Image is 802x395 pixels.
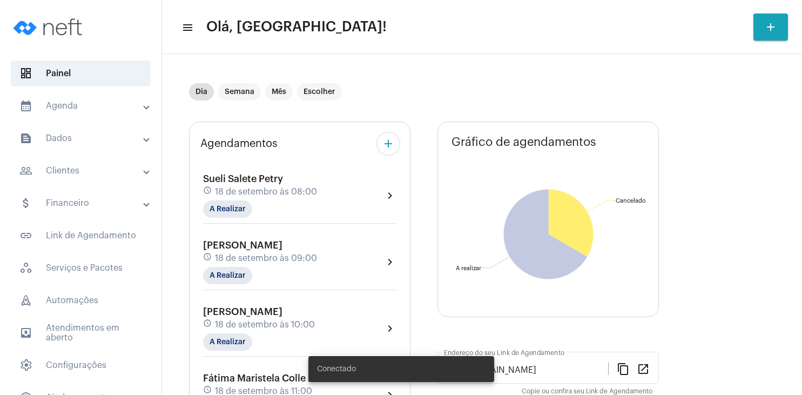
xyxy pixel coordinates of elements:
[19,197,144,210] mat-panel-title: Financeiro
[19,294,32,307] span: sidenav icon
[19,67,32,80] span: sidenav icon
[203,252,213,264] mat-icon: schedule
[456,265,481,271] text: A realizar
[11,255,151,281] span: Serviços e Pacotes
[189,83,214,101] mat-chip: Dia
[19,132,144,145] mat-panel-title: Dados
[6,158,161,184] mat-expansion-panel-header: sidenav iconClientes
[19,326,32,339] mat-icon: sidenav icon
[11,287,151,313] span: Automações
[19,99,144,112] mat-panel-title: Agenda
[9,5,90,49] img: logo-neft-novo-2.png
[19,164,32,177] mat-icon: sidenav icon
[215,187,317,197] span: 18 de setembro às 08:00
[203,186,213,198] mat-icon: schedule
[203,319,213,331] mat-icon: schedule
[297,83,342,101] mat-chip: Escolher
[764,21,777,34] mat-icon: add
[19,359,32,372] span: sidenav icon
[11,320,151,346] span: Atendimentos em aberto
[11,61,151,86] span: Painel
[317,364,356,374] span: Conectado
[265,83,293,101] mat-chip: Mês
[215,320,315,330] span: 18 de setembro às 10:00
[6,125,161,151] mat-expansion-panel-header: sidenav iconDados
[444,365,608,375] input: Link
[203,200,252,218] mat-chip: A Realizar
[215,253,317,263] span: 18 de setembro às 09:00
[617,362,630,375] mat-icon: content_copy
[203,333,252,351] mat-chip: A Realizar
[203,240,282,250] span: [PERSON_NAME]
[19,262,32,275] span: sidenav icon
[203,373,343,383] span: Fátima Maristela Colle Zanette
[6,190,161,216] mat-expansion-panel-header: sidenav iconFinanceiro
[451,136,596,149] span: Gráfico de agendamentos
[19,99,32,112] mat-icon: sidenav icon
[200,138,278,150] span: Agendamentos
[383,256,396,269] mat-icon: chevron_right
[19,229,32,242] mat-icon: sidenav icon
[19,164,144,177] mat-panel-title: Clientes
[11,223,151,249] span: Link de Agendamento
[203,267,252,284] mat-chip: A Realizar
[206,18,387,36] span: Olá, [GEOGRAPHIC_DATA]!
[6,93,161,119] mat-expansion-panel-header: sidenav iconAgenda
[383,189,396,202] mat-icon: chevron_right
[616,198,646,204] text: Cancelado
[11,352,151,378] span: Configurações
[383,322,396,335] mat-icon: chevron_right
[382,137,395,150] mat-icon: add
[19,197,32,210] mat-icon: sidenav icon
[181,21,192,34] mat-icon: sidenav icon
[203,307,282,317] span: [PERSON_NAME]
[203,174,283,184] span: Sueli Salete Petry
[218,83,261,101] mat-chip: Semana
[637,362,650,375] mat-icon: open_in_new
[19,132,32,145] mat-icon: sidenav icon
